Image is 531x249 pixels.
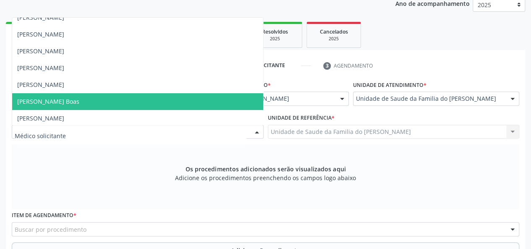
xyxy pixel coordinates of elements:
span: [PERSON_NAME] [17,81,64,89]
span: [PERSON_NAME] [242,94,332,103]
span: [PERSON_NAME] [17,30,64,38]
label: Unidade de referência [268,112,335,125]
span: Resolvidos [262,28,288,35]
div: 2025 [313,36,355,42]
input: Médico solicitante [15,128,246,144]
span: [PERSON_NAME] [17,114,64,122]
span: Os procedimentos adicionados serão visualizados aqui [185,165,345,173]
label: Unidade de atendimento [353,79,426,92]
span: [PERSON_NAME] [17,64,64,72]
span: [PERSON_NAME] Boas [17,97,79,105]
div: 2025 [254,36,296,42]
span: Unidade de Saude da Familia do [PERSON_NAME] [356,94,502,103]
span: [PERSON_NAME] [17,47,64,55]
span: Adicione os procedimentos preenchendo os campos logo abaixo [175,173,356,182]
label: Item de agendamento [12,209,76,222]
span: Cancelados [320,28,348,35]
span: [PERSON_NAME] [17,13,64,21]
span: Buscar por procedimento [15,225,86,234]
